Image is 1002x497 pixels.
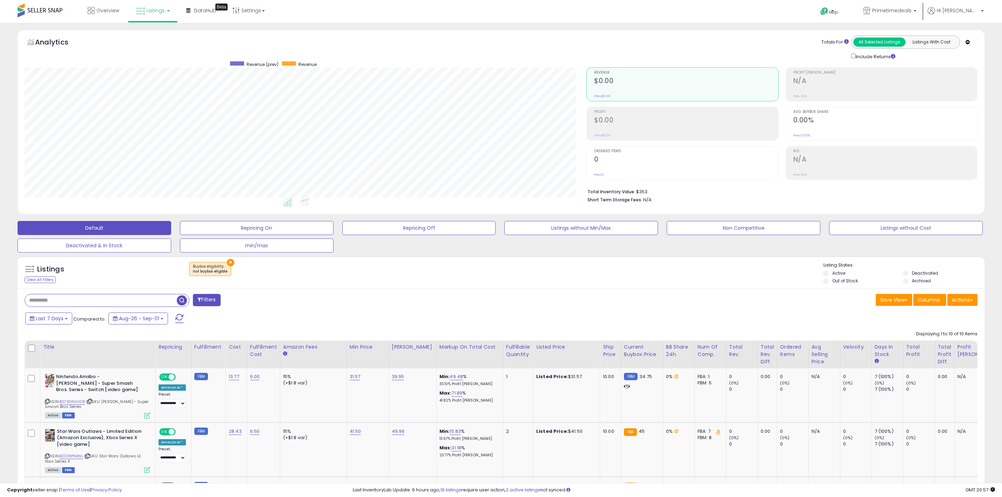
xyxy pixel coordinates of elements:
[250,343,277,358] div: Fulfillment Cost
[353,487,995,493] div: Last InventoryLab Update: 6 hours ago, require user action, not synced.
[729,386,758,392] div: 0
[439,390,498,403] div: %
[193,294,220,306] button: Filters
[193,264,227,274] span: Buybox eligibility :
[780,374,808,380] div: 0
[536,428,594,435] div: $41.50
[938,343,951,365] div: Total Profit Diff.
[913,294,946,306] button: Columns
[906,386,935,392] div: 0
[793,155,977,165] h2: N/A
[912,278,931,284] label: Archived
[450,428,461,435] a: 15.83
[439,428,450,435] b: Min:
[439,436,498,441] p: 13.67% Profit [PERSON_NAME]
[536,374,594,380] div: $31.57
[536,343,597,351] div: Listed Price
[832,270,845,276] label: Active
[439,374,498,387] div: %
[906,428,935,435] div: 0
[666,374,689,380] div: 0%
[928,7,984,23] a: Hi [PERSON_NAME]
[843,441,872,447] div: 0
[194,373,208,380] small: FBM
[815,2,852,23] a: Help
[504,221,658,235] button: Listings without Min/Max
[350,343,386,351] div: Min Price
[812,374,835,380] div: N/A
[872,7,912,14] span: Primetimedeals
[7,487,122,493] div: seller snap | |
[875,374,903,380] div: 7 (100%)
[91,486,122,493] a: Privacy Policy
[812,343,837,365] div: Avg Selling Price
[957,428,997,435] div: N/A
[793,133,810,137] small: Prev: 0.00%
[906,441,935,447] div: 0
[594,77,778,86] h2: $0.00
[215,4,228,11] div: Tooltip anchor
[780,343,806,358] div: Ordered Items
[506,428,528,435] div: 2
[250,373,260,380] a: 6.00
[73,316,106,322] span: Compared to:
[587,189,635,195] b: Total Inventory Value:
[439,398,498,403] p: 41.82% Profit [PERSON_NAME]
[45,467,61,473] span: All listings currently available for purchase on Amazon
[175,374,186,380] span: OFF
[876,294,912,306] button: Save View
[45,428,150,472] div: ASIN:
[667,221,820,235] button: Non Competitive
[59,453,83,459] a: B0D18PNXNL
[966,486,995,493] span: 2025-09-9 20:57 GMT
[160,374,169,380] span: ON
[43,343,153,351] div: Title
[159,439,186,445] div: Amazon AI *
[729,343,755,358] div: Total Rev.
[875,358,879,364] small: Days In Stock.
[594,155,778,165] h2: 0
[624,343,660,358] div: Current Buybox Price
[957,374,997,380] div: N/A
[812,428,835,435] div: N/A
[62,467,75,473] span: FBM
[25,313,72,324] button: Last 7 Days
[594,116,778,126] h2: $0.00
[227,259,234,266] button: ×
[45,453,141,464] span: | SKU: Star Wars Outlaws LE Xbox Series X
[283,343,344,351] div: Amazon Fees
[829,9,838,15] span: Help
[439,444,452,451] b: Max:
[918,296,940,303] span: Columns
[147,7,165,14] span: Listings
[793,110,977,114] span: Avg. Buybox Share
[36,315,63,322] span: Last 7 Days
[392,428,405,435] a: 49.99
[594,110,778,114] span: Profit
[843,428,872,435] div: 0
[59,399,85,405] a: B07XD6HVDR
[283,380,341,386] div: (+$1.8 var)
[938,428,949,435] div: 0.00
[159,447,186,463] div: Preset:
[761,374,772,380] div: 0.00
[594,71,778,75] span: Revenue
[698,374,721,380] div: FBA: 1
[594,173,604,177] small: Prev: 0
[194,343,223,351] div: Fulfillment
[729,374,758,380] div: 0
[729,435,739,441] small: (0%)
[603,374,616,380] div: 10.00
[906,343,932,358] div: Total Profit
[194,428,208,435] small: FBM
[823,262,984,269] p: Listing States:
[160,429,169,435] span: ON
[506,343,530,358] div: Fulfillable Quantity
[45,428,55,442] img: 51fkS278uKL._SL40_.jpg
[639,373,652,380] span: 34.75
[698,428,721,435] div: FBA: 7
[56,374,141,395] b: Nintendo Amiibo - [PERSON_NAME] - Super Smash Bros. Series - Switch [video game]
[62,412,75,418] span: FBM
[820,7,829,16] i: Get Help
[875,441,903,447] div: 7 (100%)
